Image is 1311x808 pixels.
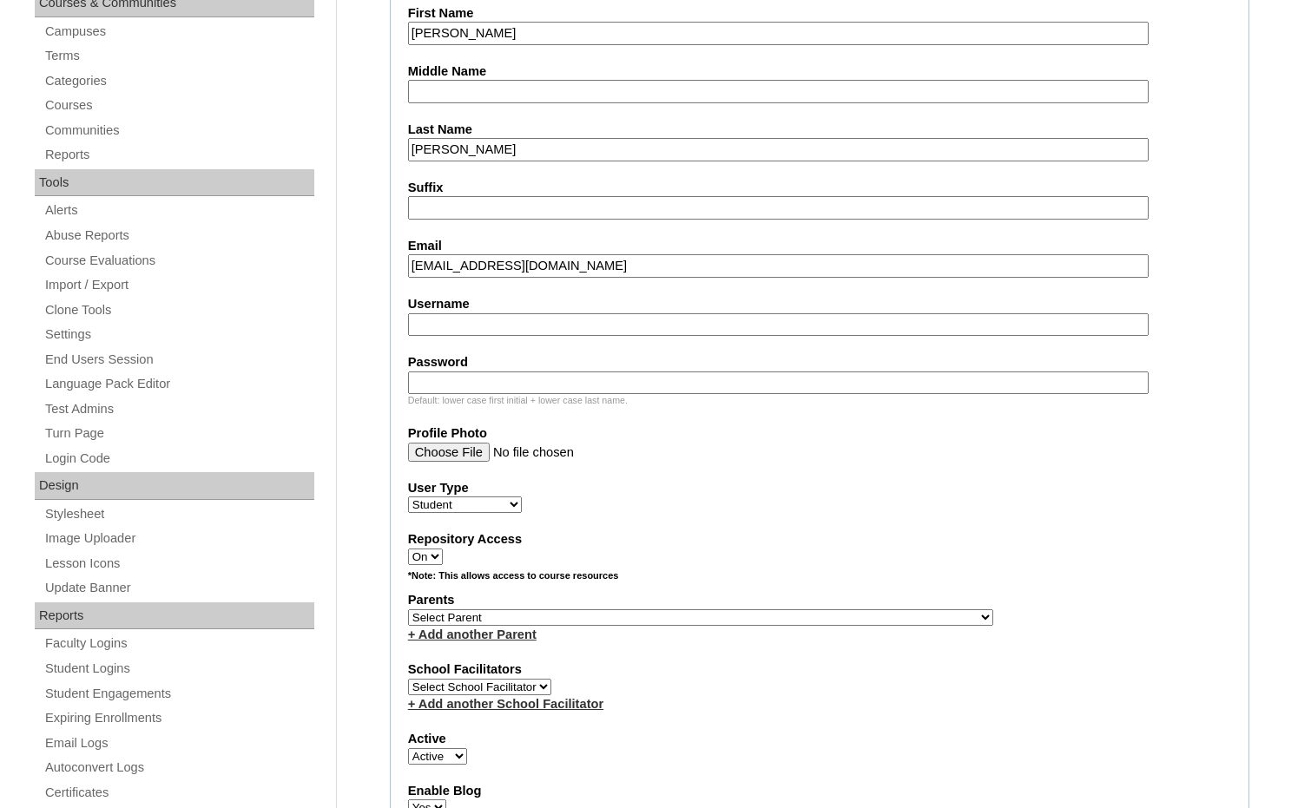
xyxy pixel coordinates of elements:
label: Password [408,353,1231,371]
label: Profile Photo [408,424,1231,443]
label: School Facilitators [408,660,1231,679]
label: Email [408,237,1231,255]
a: Course Evaluations [43,250,314,272]
label: Enable Blog [408,782,1231,800]
a: Categories [43,70,314,92]
a: Courses [43,95,314,116]
a: + Add another Parent [408,627,537,641]
a: Communities [43,120,314,141]
a: Certificates [43,782,314,804]
a: Faculty Logins [43,633,314,654]
a: Student Logins [43,658,314,680]
a: Reports [43,144,314,166]
div: Design [35,472,314,500]
a: Image Uploader [43,528,314,549]
a: Student Engagements [43,683,314,705]
a: Lesson Icons [43,553,314,575]
a: Stylesheet [43,503,314,525]
a: Campuses [43,21,314,43]
a: + Add another School Facilitator [408,697,603,711]
div: Reports [35,602,314,630]
a: Language Pack Editor [43,373,314,395]
label: Suffix [408,179,1231,197]
a: Test Admins [43,398,314,420]
a: Alerts [43,200,314,221]
label: User Type [408,479,1231,497]
a: Expiring Enrollments [43,707,314,729]
label: Middle Name [408,62,1231,81]
label: Active [408,730,1231,748]
label: First Name [408,4,1231,23]
a: Terms [43,45,314,67]
label: Repository Access [408,530,1231,549]
label: Parents [408,591,1231,609]
a: Login Code [43,448,314,470]
a: Turn Page [43,423,314,444]
a: Update Banner [43,577,314,599]
div: Tools [35,169,314,197]
a: Autoconvert Logs [43,757,314,778]
a: End Users Session [43,349,314,371]
div: Default: lower case first initial + lower case last name. [408,394,1231,407]
a: Email Logs [43,732,314,754]
label: Last Name [408,121,1231,139]
a: Settings [43,324,314,345]
div: *Note: This allows access to course resources [408,569,1231,591]
a: Abuse Reports [43,225,314,246]
a: Clone Tools [43,299,314,321]
a: Import / Export [43,274,314,296]
label: Username [408,295,1231,313]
